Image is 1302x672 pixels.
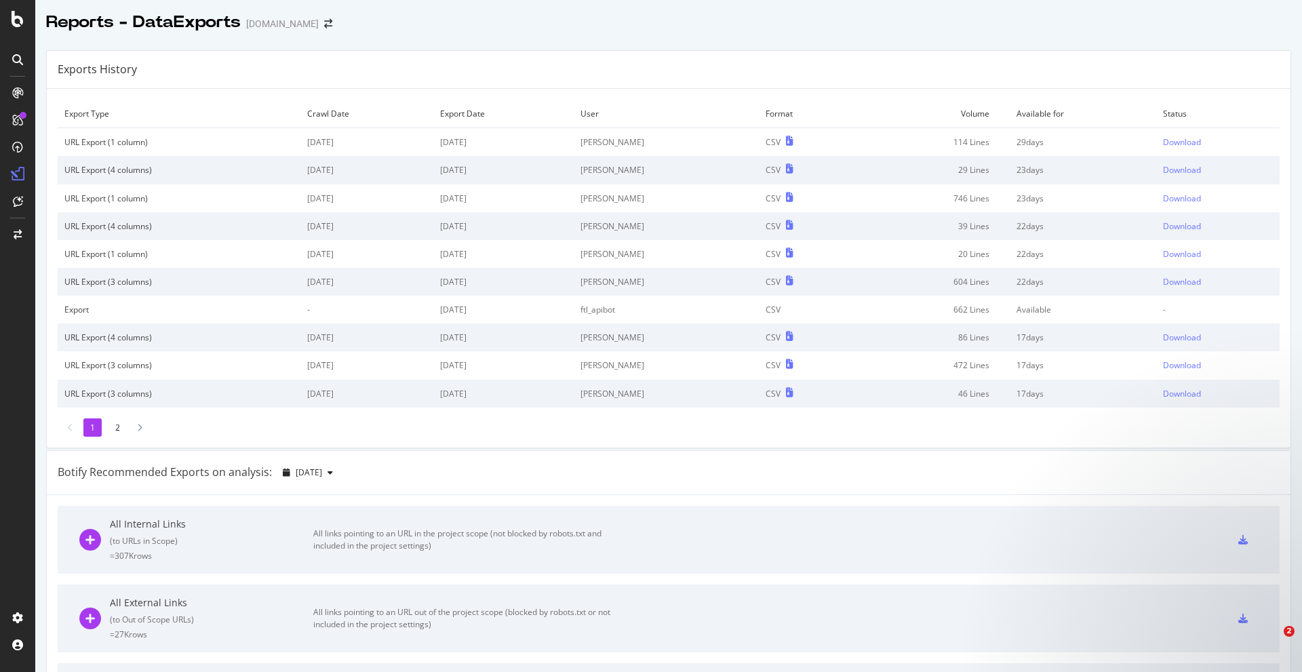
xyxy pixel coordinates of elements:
[574,323,759,351] td: [PERSON_NAME]
[1010,323,1156,351] td: 17 days
[1163,276,1273,288] a: Download
[300,240,434,268] td: [DATE]
[574,212,759,240] td: [PERSON_NAME]
[83,418,102,437] li: 1
[1163,220,1273,232] a: Download
[574,296,759,323] td: ftl_apibot
[766,136,781,148] div: CSV
[574,268,759,296] td: [PERSON_NAME]
[110,629,313,640] div: = 27K rows
[574,128,759,157] td: [PERSON_NAME]
[313,606,618,631] div: All links pointing to an URL out of the project scope (blocked by robots.txt or not included in t...
[433,212,573,240] td: [DATE]
[58,465,272,480] div: Botify Recommended Exports on analysis:
[1163,136,1201,148] div: Download
[1163,164,1201,176] div: Download
[277,462,338,483] button: [DATE]
[64,164,294,176] div: URL Export (4 columns)
[574,156,759,184] td: [PERSON_NAME]
[859,184,1010,212] td: 746 Lines
[1163,276,1201,288] div: Download
[1010,184,1156,212] td: 23 days
[58,62,137,77] div: Exports History
[433,184,573,212] td: [DATE]
[766,388,781,399] div: CSV
[433,351,573,379] td: [DATE]
[759,296,858,323] td: CSV
[296,467,322,478] span: 2025 Sep. 28th
[300,296,434,323] td: -
[859,323,1010,351] td: 86 Lines
[1017,304,1149,315] div: Available
[859,100,1010,128] td: Volume
[859,128,1010,157] td: 114 Lines
[859,240,1010,268] td: 20 Lines
[1284,626,1295,637] span: 2
[1010,156,1156,184] td: 23 days
[1163,248,1201,260] div: Download
[1010,240,1156,268] td: 22 days
[859,268,1010,296] td: 604 Lines
[766,193,781,204] div: CSV
[433,128,573,157] td: [DATE]
[324,19,332,28] div: arrow-right-arrow-left
[246,17,319,31] div: [DOMAIN_NAME]
[58,100,300,128] td: Export Type
[110,517,313,531] div: All Internal Links
[766,359,781,371] div: CSV
[766,276,781,288] div: CSV
[1156,100,1280,128] td: Status
[46,11,241,34] div: Reports - DataExports
[766,220,781,232] div: CSV
[110,535,313,547] div: ( to URLs in Scope )
[300,128,434,157] td: [DATE]
[1010,268,1156,296] td: 22 days
[110,614,313,625] div: ( to Out of Scope URLs )
[1163,359,1273,371] a: Download
[1163,359,1201,371] div: Download
[433,380,573,408] td: [DATE]
[1163,248,1273,260] a: Download
[1163,332,1273,343] a: Download
[110,596,313,610] div: All External Links
[433,268,573,296] td: [DATE]
[110,550,313,561] div: = 307K rows
[1156,296,1280,323] td: -
[766,248,781,260] div: CSV
[574,351,759,379] td: [PERSON_NAME]
[300,351,434,379] td: [DATE]
[574,100,759,128] td: User
[766,332,781,343] div: CSV
[1163,388,1273,399] a: Download
[64,276,294,288] div: URL Export (3 columns)
[64,136,294,148] div: URL Export (1 column)
[1163,164,1273,176] a: Download
[859,156,1010,184] td: 29 Lines
[300,380,434,408] td: [DATE]
[64,304,294,315] div: Export
[574,380,759,408] td: [PERSON_NAME]
[574,240,759,268] td: [PERSON_NAME]
[1256,626,1288,658] iframe: Intercom live chat
[300,323,434,351] td: [DATE]
[859,380,1010,408] td: 46 Lines
[1010,351,1156,379] td: 17 days
[433,296,573,323] td: [DATE]
[1163,136,1273,148] a: Download
[433,323,573,351] td: [DATE]
[433,100,573,128] td: Export Date
[1010,128,1156,157] td: 29 days
[300,100,434,128] td: Crawl Date
[1010,212,1156,240] td: 22 days
[300,268,434,296] td: [DATE]
[574,184,759,212] td: [PERSON_NAME]
[1163,193,1201,204] div: Download
[1010,380,1156,408] td: 17 days
[64,359,294,371] div: URL Export (3 columns)
[859,212,1010,240] td: 39 Lines
[859,351,1010,379] td: 472 Lines
[300,212,434,240] td: [DATE]
[300,156,434,184] td: [DATE]
[759,100,858,128] td: Format
[859,296,1010,323] td: 662 Lines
